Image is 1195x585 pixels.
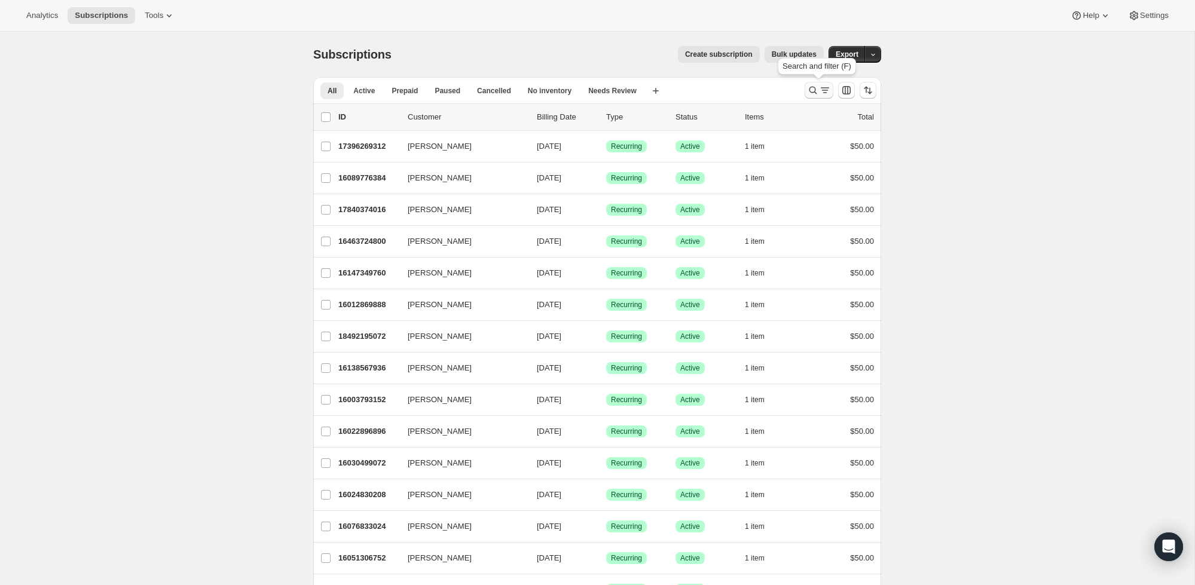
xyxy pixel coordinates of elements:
[401,390,520,409] button: [PERSON_NAME]
[338,394,398,406] p: 16003793152
[537,522,561,531] span: [DATE]
[338,235,398,247] p: 16463724800
[401,327,520,346] button: [PERSON_NAME]
[850,553,874,562] span: $50.00
[408,111,527,123] p: Customer
[745,423,778,440] button: 1 item
[850,363,874,372] span: $50.00
[745,522,765,531] span: 1 item
[408,299,472,311] span: [PERSON_NAME]
[435,86,460,96] span: Paused
[680,205,700,215] span: Active
[401,485,520,504] button: [PERSON_NAME]
[680,363,700,373] span: Active
[408,552,472,564] span: [PERSON_NAME]
[338,328,874,345] div: 18492195072[PERSON_NAME][DATE]SuccessRecurringSuccessActive1 item$50.00
[745,455,778,471] button: 1 item
[537,205,561,214] span: [DATE]
[611,237,642,246] span: Recurring
[338,391,874,408] div: 16003793152[PERSON_NAME][DATE]SuccessRecurringSuccessActive1 item$50.00
[353,86,375,96] span: Active
[537,427,561,436] span: [DATE]
[829,46,866,63] button: Export
[611,300,642,310] span: Recurring
[338,489,398,501] p: 16024830208
[537,395,561,404] span: [DATE]
[338,550,874,566] div: 16051306752[PERSON_NAME][DATE]SuccessRecurringSuccessActive1 item$50.00
[838,82,855,99] button: Customize table column order and visibility
[611,332,642,341] span: Recurring
[408,267,472,279] span: [PERSON_NAME]
[338,520,398,532] p: 16076833024
[745,296,778,313] button: 1 item
[537,332,561,341] span: [DATE]
[537,111,597,123] p: Billing Date
[850,237,874,246] span: $50.00
[745,458,765,468] span: 1 item
[401,232,520,251] button: [PERSON_NAME]
[680,332,700,341] span: Active
[1154,532,1183,561] div: Open Intercom Messenger
[537,490,561,499] span: [DATE]
[401,549,520,568] button: [PERSON_NAME]
[680,522,700,531] span: Active
[745,173,765,183] span: 1 item
[477,86,511,96] span: Cancelled
[19,7,65,24] button: Analytics
[408,204,472,216] span: [PERSON_NAME]
[805,82,833,99] button: Search and filter results
[338,455,874,471] div: 16030499072[PERSON_NAME][DATE]SuccessRecurringSuccessActive1 item$50.00
[850,522,874,531] span: $50.00
[1121,7,1176,24] button: Settings
[401,517,520,536] button: [PERSON_NAME]
[850,268,874,277] span: $50.00
[338,486,874,503] div: 16024830208[PERSON_NAME][DATE]SuccessRecurringSuccessActive1 item$50.00
[850,205,874,214] span: $50.00
[676,111,735,123] p: Status
[611,522,642,531] span: Recurring
[611,205,642,215] span: Recurring
[745,111,805,123] div: Items
[338,296,874,313] div: 16012869888[PERSON_NAME][DATE]SuccessRecurringSuccessActive1 item$50.00
[611,395,642,405] span: Recurring
[528,86,571,96] span: No inventory
[401,454,520,473] button: [PERSON_NAME]
[408,140,472,152] span: [PERSON_NAME]
[850,427,874,436] span: $50.00
[611,553,642,563] span: Recurring
[772,50,817,59] span: Bulk updates
[338,140,398,152] p: 17396269312
[537,173,561,182] span: [DATE]
[745,233,778,250] button: 1 item
[537,553,561,562] span: [DATE]
[338,360,874,376] div: 16138567936[PERSON_NAME][DATE]SuccessRecurringSuccessActive1 item$50.00
[338,233,874,250] div: 16463724800[PERSON_NAME][DATE]SuccessRecurringSuccessActive1 item$50.00
[745,332,765,341] span: 1 item
[401,264,520,283] button: [PERSON_NAME]
[401,422,520,441] button: [PERSON_NAME]
[338,330,398,342] p: 18492195072
[860,82,876,99] button: Sort the results
[338,111,874,123] div: IDCustomerBilling DateTypeStatusItemsTotal
[401,295,520,314] button: [PERSON_NAME]
[680,490,700,500] span: Active
[338,111,398,123] p: ID
[606,111,666,123] div: Type
[392,86,418,96] span: Prepaid
[588,86,637,96] span: Needs Review
[678,46,760,63] button: Create subscription
[537,300,561,309] span: [DATE]
[745,328,778,345] button: 1 item
[680,427,700,436] span: Active
[408,330,472,342] span: [PERSON_NAME]
[745,201,778,218] button: 1 item
[745,300,765,310] span: 1 item
[850,142,874,151] span: $50.00
[338,265,874,281] div: 16147349760[PERSON_NAME][DATE]SuccessRecurringSuccessActive1 item$50.00
[401,169,520,188] button: [PERSON_NAME]
[850,458,874,467] span: $50.00
[858,111,874,123] p: Total
[26,11,58,20] span: Analytics
[75,11,128,20] span: Subscriptions
[537,268,561,277] span: [DATE]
